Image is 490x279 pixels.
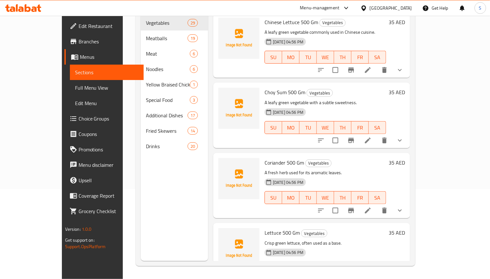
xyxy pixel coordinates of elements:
button: Branch-specific-item [343,203,359,218]
div: items [190,96,198,104]
div: items [188,34,198,42]
span: Vegetables [307,89,333,97]
button: show more [392,203,408,218]
span: Sections [75,68,139,76]
span: 17 [188,113,198,119]
button: Branch-specific-item [343,133,359,148]
button: WE [317,191,334,204]
a: Edit menu item [364,207,372,214]
button: TU [300,121,317,134]
button: TH [334,51,351,64]
img: Coriander 500 Gm [218,158,259,199]
button: sort-choices [313,133,329,148]
h6: 35 AED [389,88,405,97]
button: TU [300,191,317,204]
button: MO [282,121,300,134]
div: Additional Dishes17 [141,108,208,123]
span: FR [354,123,366,132]
span: Promotions [79,146,139,153]
span: Select to update [329,134,342,147]
span: TU [302,53,314,62]
span: WE [319,193,332,203]
div: Fried Skewers [146,127,188,135]
div: Noodles [146,65,190,73]
div: Drinks20 [141,139,208,154]
span: 3 [190,97,198,103]
div: items [190,50,198,58]
span: Meat [146,50,190,58]
span: Special Food [146,96,190,104]
svg: Show Choices [396,137,404,144]
a: Edit menu item [364,66,372,74]
a: Menu disclaimer [64,157,144,173]
span: Choice Groups [79,115,139,122]
div: items [190,65,198,73]
span: Vegetables [320,19,345,26]
div: items [188,112,198,119]
span: Select to update [329,63,342,77]
button: TU [300,51,317,64]
button: WE [317,121,334,134]
span: [DATE] 04:56 PM [270,179,306,185]
span: FR [354,193,366,203]
button: show more [392,133,408,148]
span: Coriander 500 Gm [265,158,304,167]
span: Menu disclaimer [79,161,139,169]
button: FR [351,121,369,134]
span: [DATE] 04:56 PM [270,109,306,115]
div: items [188,127,198,135]
button: MO [282,51,300,64]
div: Special Food3 [141,92,208,108]
span: 19 [188,35,198,41]
a: Coverage Report [64,188,144,203]
button: WE [317,51,334,64]
div: Menu-management [300,4,340,12]
span: SU [267,193,280,203]
span: Vegetables [146,19,188,27]
button: SA [369,191,386,204]
span: Vegetables [306,159,331,167]
button: Branch-specific-item [343,62,359,78]
span: MO [285,123,297,132]
button: sort-choices [313,203,329,218]
img: Choy Sum 500 Gm [218,88,259,129]
a: Branches [64,34,144,49]
span: 1.0.0 [82,225,92,233]
span: Lettuce 500 Gm [265,228,300,238]
span: Additional Dishes [146,112,188,119]
span: Upsell [79,176,139,184]
h6: 35 AED [389,158,405,167]
span: Yellow Braised Chicken Rice [146,81,190,88]
div: Vegetables [301,230,327,237]
span: Grocery Checklist [79,207,139,215]
span: Coverage Report [79,192,139,200]
svg: Show Choices [396,66,404,74]
span: [DATE] 04:56 PM [270,249,306,256]
span: Full Menu View [75,84,139,92]
span: 14 [188,128,198,134]
button: SU [265,191,282,204]
span: Meatballs [146,34,188,42]
button: delete [377,62,392,78]
span: Edit Menu [75,99,139,107]
p: Crisp green lettuce, often used as a base. [265,239,386,247]
span: FR [354,53,366,62]
span: Chinese Lettuce 500 Gm [265,17,318,27]
div: Yellow Braised Chicken Rice1 [141,77,208,92]
div: Drinks [146,142,188,150]
div: items [188,142,198,150]
a: Upsell [64,173,144,188]
span: 1 [190,82,198,88]
span: TU [302,123,314,132]
span: Menus [80,53,139,61]
button: TH [334,121,351,134]
span: 29 [188,20,198,26]
a: Grocery Checklist [64,203,144,219]
a: Edit menu item [364,137,372,144]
